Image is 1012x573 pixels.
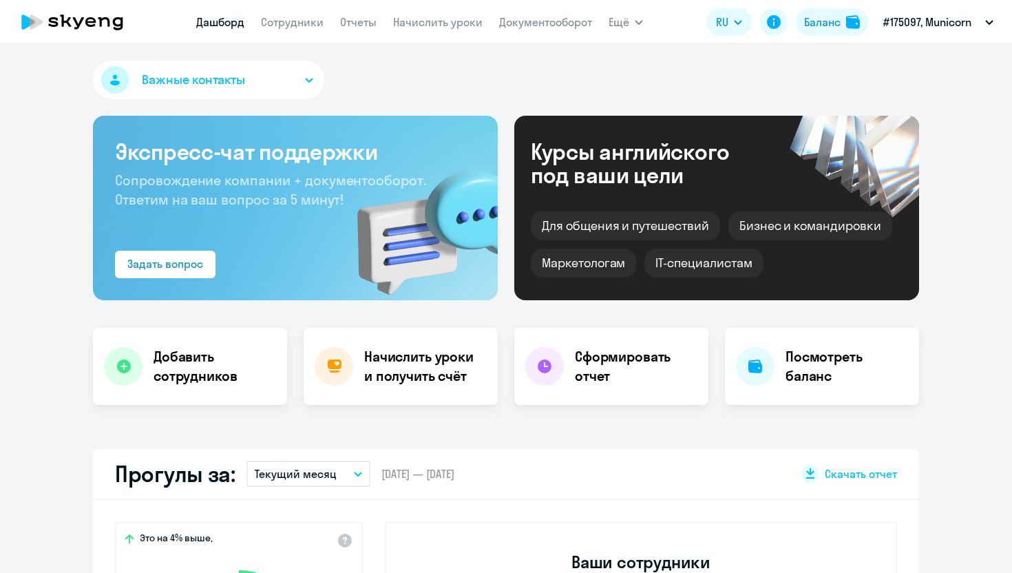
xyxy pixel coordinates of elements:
[846,15,860,29] img: balance
[261,15,324,29] a: Сотрудники
[825,466,897,481] span: Скачать отчет
[716,14,728,30] span: RU
[876,6,1000,39] button: #175097, Municorn
[883,14,971,30] p: #175097, Municorn
[381,466,454,481] span: [DATE] — [DATE]
[796,8,868,36] button: Балансbalance
[531,211,720,240] div: Для общения и путешествий
[728,211,892,240] div: Бизнес и командировки
[127,256,203,272] div: Задать вопрос
[140,532,213,548] span: Это на 4% выше,
[531,140,766,187] div: Курсы английского под ваши цели
[499,15,592,29] a: Документооборот
[786,347,908,386] h4: Посмотреть баланс
[196,15,244,29] a: Дашборд
[115,138,476,165] h3: Экспресс-чат поддержки
[575,347,697,386] h4: Сформировать отчет
[115,460,235,488] h2: Прогулы за:
[246,461,370,487] button: Текущий месяц
[609,14,629,30] span: Ещё
[115,251,215,278] button: Задать вопрос
[393,15,483,29] a: Начислить уроки
[644,249,763,278] div: IT-специалистам
[255,466,337,482] p: Текущий месяц
[154,347,276,386] h4: Добавить сотрудников
[706,8,752,36] button: RU
[337,145,498,300] img: bg-img
[340,15,377,29] a: Отчеты
[142,71,245,89] span: Важные контакты
[804,14,841,30] div: Баланс
[609,8,643,36] button: Ещё
[531,249,636,278] div: Маркетологам
[93,61,324,99] button: Важные контакты
[364,347,484,386] h4: Начислить уроки и получить счёт
[115,171,426,208] span: Сопровождение компании + документооборот. Ответим на ваш вопрос за 5 минут!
